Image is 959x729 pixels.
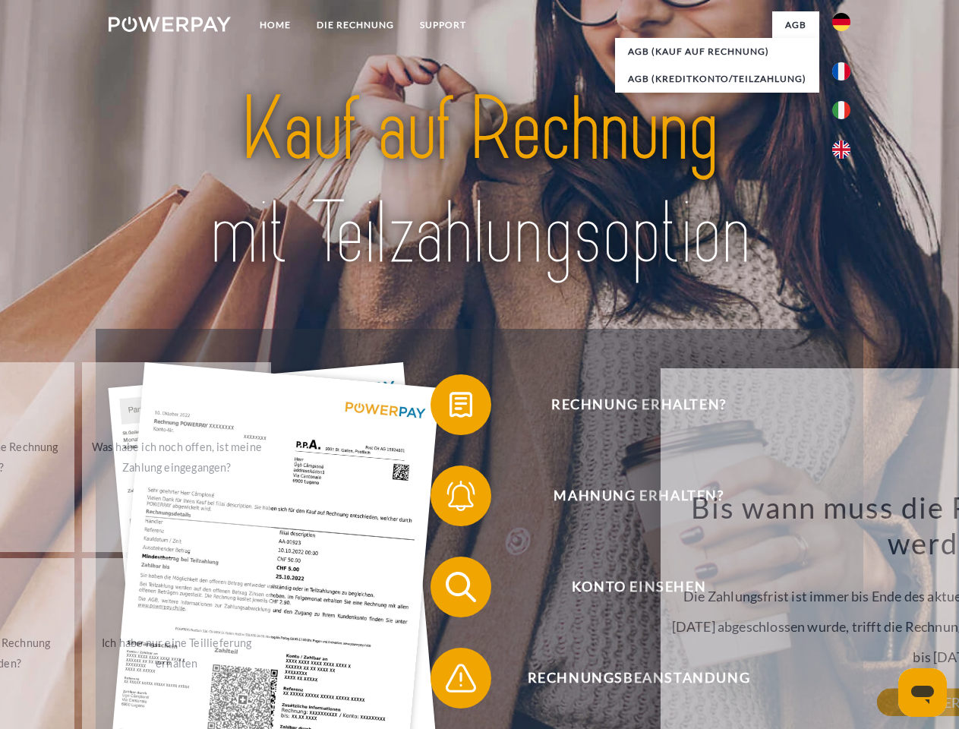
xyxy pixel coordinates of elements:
a: agb [772,11,819,39]
img: fr [832,62,850,80]
a: SUPPORT [407,11,479,39]
img: en [832,140,850,159]
iframe: Schaltfläche zum Öffnen des Messaging-Fensters [898,668,947,717]
div: Was habe ich noch offen, ist meine Zahlung eingegangen? [91,437,262,478]
img: it [832,101,850,119]
img: logo-powerpay-white.svg [109,17,231,32]
img: qb_warning.svg [442,659,480,697]
a: DIE RECHNUNG [304,11,407,39]
img: title-powerpay_de.svg [145,73,814,291]
div: Ich habe nur eine Teillieferung erhalten [91,633,262,674]
a: Was habe ich noch offen, ist meine Zahlung eingegangen? [82,362,271,552]
button: Rechnungsbeanstandung [431,648,825,708]
button: Konto einsehen [431,557,825,617]
a: AGB (Kauf auf Rechnung) [615,38,819,65]
img: de [832,13,850,31]
a: Home [247,11,304,39]
a: AGB (Kreditkonto/Teilzahlung) [615,65,819,93]
img: qb_search.svg [442,568,480,606]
